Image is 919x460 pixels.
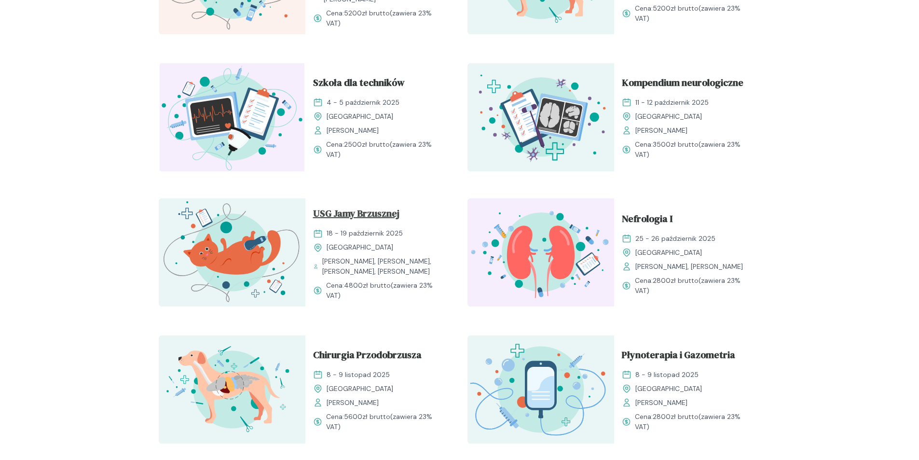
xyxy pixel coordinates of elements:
span: 4800 zł brutto [344,281,391,290]
img: ZpbG-B5LeNNTxNnI_ChiruJB_T.svg [159,335,305,444]
span: Cena: (zawiera 23% VAT) [635,276,753,296]
span: Kompendium neurologiczne [622,75,743,94]
span: [PERSON_NAME] [635,125,687,136]
a: Szkoła dla techników [313,75,444,94]
img: Zpay8B5LeNNTxNg0_P%C5%82ynoterapia_T.svg [467,335,614,444]
span: 2500 zł brutto [344,140,390,149]
span: [GEOGRAPHIC_DATA] [635,384,702,394]
span: [GEOGRAPHIC_DATA] [635,112,702,122]
span: 25 - 26 październik 2025 [635,234,715,244]
img: ZpbSsR5LeNNTxNrh_Nefro_T.svg [467,198,614,307]
span: [GEOGRAPHIC_DATA] [327,242,393,252]
span: [GEOGRAPHIC_DATA] [327,112,393,122]
span: 18 - 19 październik 2025 [327,228,403,238]
span: Cena: (zawiera 23% VAT) [326,8,444,28]
span: [GEOGRAPHIC_DATA] [327,384,393,394]
span: 8 - 9 listopad 2025 [635,370,699,380]
img: ZpbG_h5LeNNTxNnP_USG_JB_T.svg [159,198,305,307]
span: Nefrologia I [622,211,672,230]
span: Cena: (zawiera 23% VAT) [635,412,753,432]
span: 2800 zł brutto [653,412,699,421]
img: Z2B805bqstJ98kzs_Neuro_T.svg [467,63,614,171]
span: Cena: (zawiera 23% VAT) [635,3,753,24]
span: Cena: (zawiera 23% VAT) [635,139,753,160]
a: Chirurgia Przodobrzusza [313,348,444,366]
span: 5200 zł brutto [344,9,390,17]
span: [GEOGRAPHIC_DATA] [635,248,702,258]
span: [PERSON_NAME] [327,398,379,408]
span: 11 - 12 październik 2025 [635,98,709,108]
img: Z2B_FZbqstJ98k08_Technicy_T.svg [159,63,305,171]
span: [PERSON_NAME], [PERSON_NAME], [PERSON_NAME], [PERSON_NAME] [322,256,444,277]
span: 2800 zł brutto [653,276,699,285]
span: [PERSON_NAME], [PERSON_NAME] [635,262,743,272]
span: Cena: (zawiera 23% VAT) [326,412,444,432]
span: 3500 zł brutto [653,140,699,149]
span: 8 - 9 listopad 2025 [327,370,390,380]
a: Płynoterapia i Gazometria [622,348,753,366]
span: Cena: (zawiera 23% VAT) [326,139,444,160]
span: 4 - 5 październik 2025 [327,98,399,108]
span: [PERSON_NAME] [635,398,687,408]
span: Płynoterapia i Gazometria [622,348,735,366]
span: Chirurgia Przodobrzusza [313,348,422,366]
span: Szkoła dla techników [313,75,405,94]
span: Cena: (zawiera 23% VAT) [326,280,444,301]
a: USG Jamy Brzusznej [313,206,444,224]
span: [PERSON_NAME] [327,125,379,136]
span: 5200 zł brutto [653,4,699,13]
a: Kompendium neurologiczne [622,75,753,94]
span: 5600 zł brutto [344,412,390,421]
a: Nefrologia I [622,211,753,230]
span: USG Jamy Brzusznej [313,206,399,224]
